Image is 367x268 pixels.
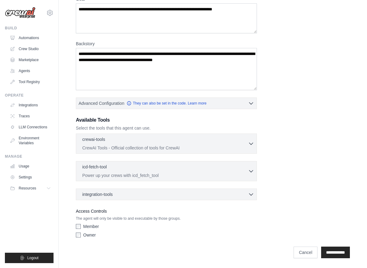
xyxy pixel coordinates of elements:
[76,216,257,221] p: The agent will only be visible to and executable by those groups.
[82,136,105,142] p: crewai-tools
[127,101,206,106] a: They can also be set in the code. Learn more
[79,100,124,106] span: Advanced Configuration
[294,247,317,258] a: Cancel
[7,55,54,65] a: Marketplace
[7,100,54,110] a: Integrations
[7,122,54,132] a: LLM Connections
[7,183,54,193] button: Resources
[82,164,107,170] p: icd-fetch-tool
[7,33,54,43] a: Automations
[7,133,54,148] a: Environment Variables
[7,111,54,121] a: Traces
[82,191,113,197] span: integration-tools
[5,154,54,159] div: Manage
[76,41,257,47] label: Backstory
[19,186,36,191] span: Resources
[76,125,257,131] p: Select the tools that this agent can use.
[7,172,54,182] a: Settings
[82,172,248,178] p: Power up your crews with icd_fetch_tool
[5,7,35,19] img: Logo
[27,255,39,260] span: Logout
[5,253,54,263] button: Logout
[83,223,99,229] label: Member
[79,136,254,151] button: crewai-tools CrewAI Tools - Official collection of tools for CrewAI
[76,207,257,215] label: Access Controls
[7,161,54,171] a: Usage
[79,164,254,178] button: icd-fetch-tool Power up your crews with icd_fetch_tool
[83,232,96,238] label: Owner
[5,26,54,31] div: Build
[7,66,54,76] a: Agents
[79,191,254,197] button: integration-tools
[7,44,54,54] a: Crew Studio
[7,77,54,87] a: Tool Registry
[5,93,54,98] div: Operate
[76,98,257,109] button: Advanced Configuration They can also be set in the code. Learn more
[82,145,248,151] p: CrewAI Tools - Official collection of tools for CrewAI
[76,116,257,124] h3: Available Tools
